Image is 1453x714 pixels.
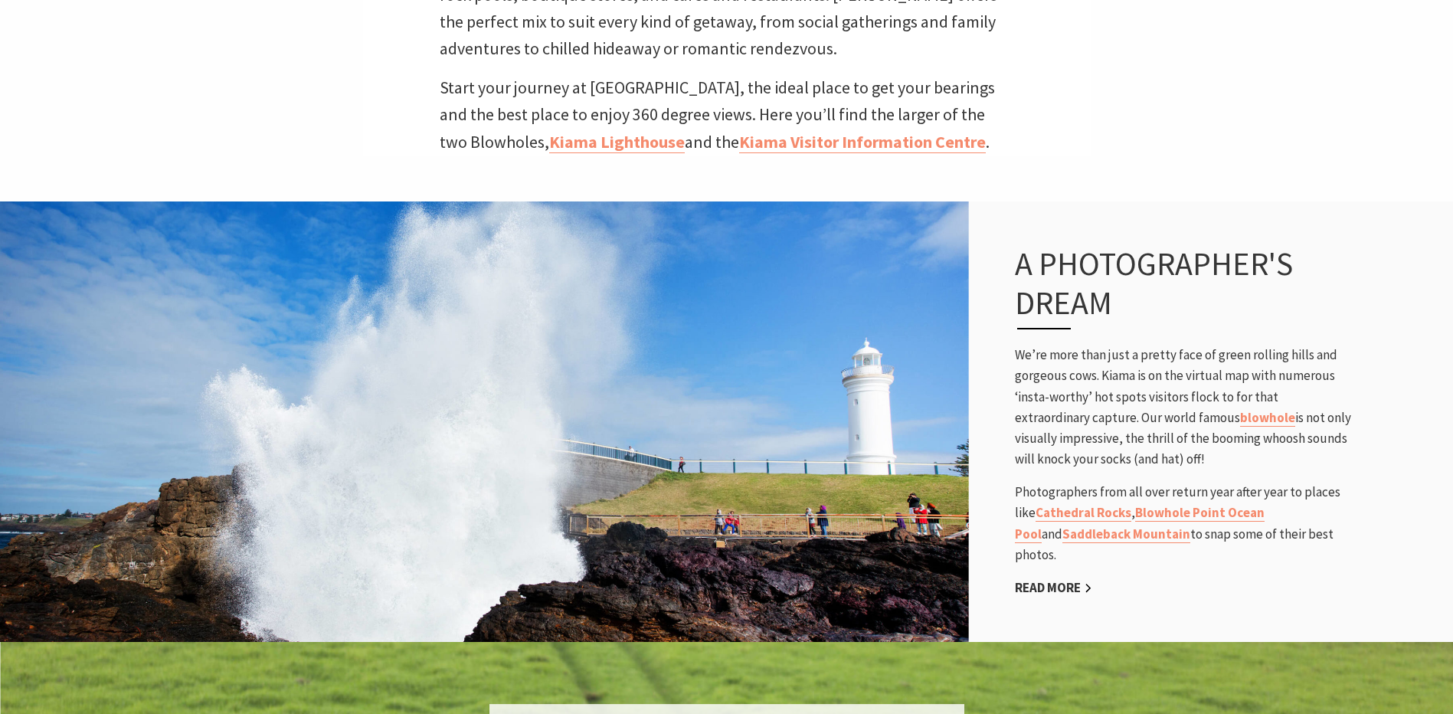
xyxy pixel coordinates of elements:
[549,131,685,153] a: Kiama Lighthouse
[1036,504,1131,522] a: Cathedral Rocks
[1015,482,1352,565] p: Photographers from all over return year after year to places like , and to snap some of their bes...
[1240,409,1295,427] a: blowhole
[1015,345,1352,470] p: We’re more than just a pretty face of green rolling hills and gorgeous cows. Kiama is on the virt...
[1062,526,1190,543] a: Saddleback Mountain
[1015,244,1318,329] h3: A photographer's dream
[739,131,986,153] a: Kiama Visitor Information Centre
[1015,579,1092,597] a: Read More
[1015,504,1265,542] a: Blowhole Point Ocean Pool
[440,74,1014,156] p: Start your journey at [GEOGRAPHIC_DATA], the ideal place to get your bearings and the best place ...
